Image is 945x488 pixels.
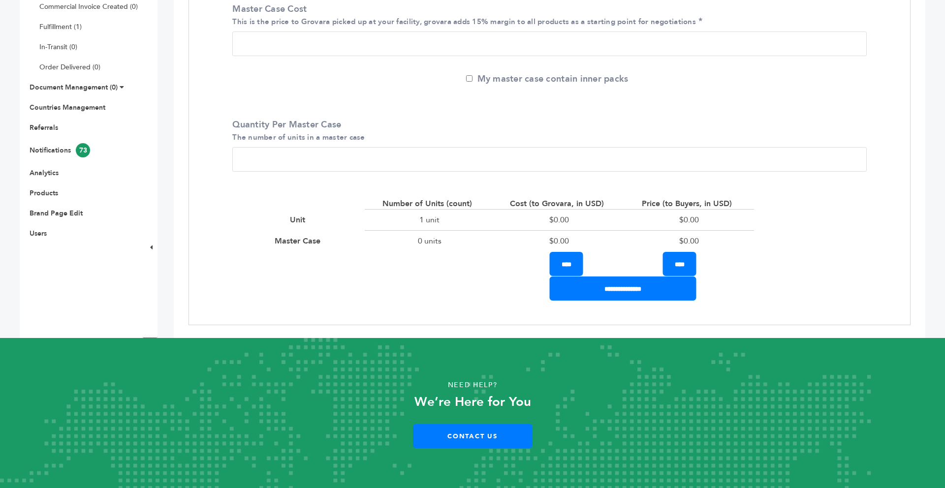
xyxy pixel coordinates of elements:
div: $0.00 [495,209,625,230]
label: Quantity Per Master Case [232,119,862,143]
div: Master Case [275,236,325,246]
a: Analytics [30,168,59,178]
a: Products [30,188,58,198]
small: This is the price to Grovara picked up at your facility, grovara adds 15% margin to all products ... [232,17,696,27]
a: Notifications73 [30,146,90,155]
a: Contact Us [413,424,533,448]
div: 1 unit [365,209,495,230]
a: Referrals [30,123,58,132]
strong: We’re Here for You [414,393,531,411]
a: Order Delivered (0) [39,62,100,72]
div: Cost (to Grovara, in USD) [510,198,609,209]
input: My master case contain inner packs [466,75,472,82]
div: $0.00 [495,230,625,251]
span: 73 [76,143,90,157]
label: My master case contain inner packs [466,73,629,85]
div: $0.00 [624,209,754,230]
a: Countries Management [30,103,105,112]
a: Commercial Invoice Created (0) [39,2,138,11]
a: Users [30,229,47,238]
div: $0.00 [624,230,754,251]
p: Need Help? [47,378,898,393]
div: Unit [290,214,310,225]
a: Document Management (0) [30,83,118,92]
div: Price (to Buyers, in USD) [642,198,737,209]
a: In-Transit (0) [39,42,77,52]
a: Brand Page Edit [30,209,83,218]
div: 0 units [365,230,495,251]
div: Number of Units (count) [382,198,477,209]
small: The number of units in a master case [232,132,365,142]
a: Fulfillment (1) [39,22,82,31]
label: Master Case Cost [232,3,862,28]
